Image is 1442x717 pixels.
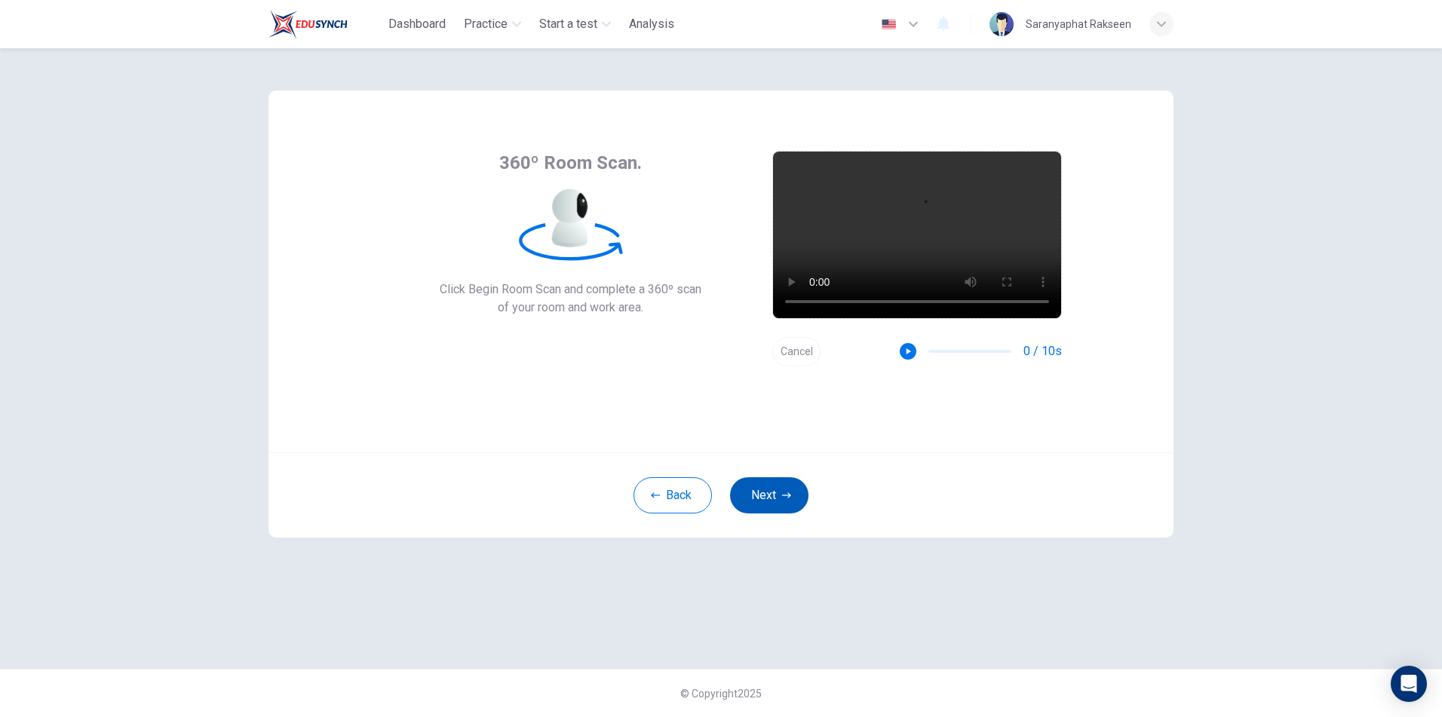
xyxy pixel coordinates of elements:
button: Dashboard [382,11,452,38]
button: Start a test [533,11,617,38]
button: Practice [458,11,527,38]
img: Profile picture [989,12,1014,36]
span: Click Begin Room Scan and complete a 360º scan [440,280,701,299]
div: Saranyaphat Rakseen [1026,15,1131,33]
img: en [879,19,898,30]
img: Train Test logo [268,9,348,39]
button: Next [730,477,808,513]
button: Back [634,477,712,513]
span: Analysis [629,15,674,33]
button: Analysis [623,11,680,38]
span: Practice [464,15,508,33]
a: Train Test logo [268,9,382,39]
span: © Copyright 2025 [680,688,762,700]
span: Dashboard [388,15,446,33]
span: Start a test [539,15,597,33]
span: of your room and work area. [440,299,701,317]
button: Cancel [772,337,821,366]
span: 360º Room Scan. [499,151,642,175]
span: 0 / 10s [1023,342,1062,360]
div: Open Intercom Messenger [1391,666,1427,702]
